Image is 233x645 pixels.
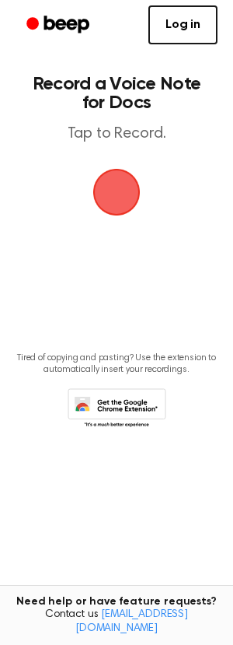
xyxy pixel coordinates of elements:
[12,352,221,376] p: Tired of copying and pasting? Use the extension to automatically insert your recordings.
[75,609,188,634] a: [EMAIL_ADDRESS][DOMAIN_NAME]
[16,10,103,40] a: Beep
[28,124,205,144] p: Tap to Record.
[28,75,205,112] h1: Record a Voice Note for Docs
[9,608,224,636] span: Contact us
[148,5,217,44] a: Log in
[93,169,140,216] img: Beep Logo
